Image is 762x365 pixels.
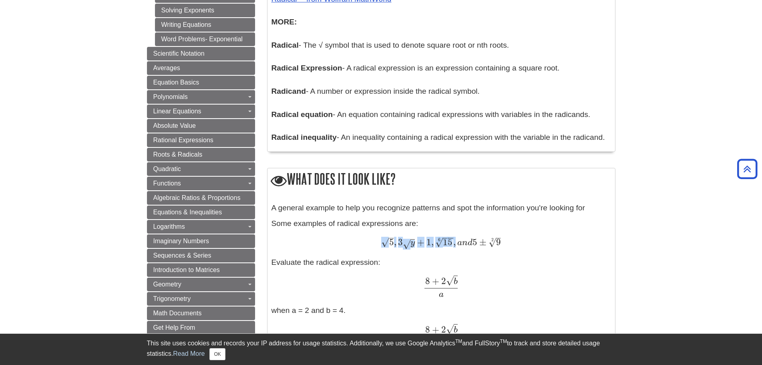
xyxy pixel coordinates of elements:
[439,276,446,286] span: 2
[430,324,439,335] span: +
[153,93,188,100] span: Polynomials
[155,4,255,17] a: Solving Exponents
[147,119,255,133] a: Absolute Value
[153,165,181,172] span: Quadratic
[147,177,255,190] a: Functions
[147,191,255,205] a: Algebraic Ratios & Proportions
[153,310,202,317] span: Math Documents
[147,321,255,344] a: Get Help From [PERSON_NAME]
[472,237,477,248] span: 5
[734,163,760,174] a: Back to Top
[415,237,424,248] span: +
[147,234,255,248] a: Imaginary Numbers
[443,237,452,248] span: 15
[153,194,241,201] span: Algebraic Ratios & Proportions
[153,137,213,143] span: Rational Expressions
[462,238,468,247] span: n
[396,237,403,248] span: 3
[153,122,196,129] span: Absolute Value
[147,278,255,291] a: Geometry
[496,232,501,243] span: –
[147,76,255,89] a: Equation Basics
[431,237,434,248] span: ,
[271,41,299,49] b: Radical
[267,168,615,191] h2: What does it look like?
[425,324,430,335] span: 8
[271,18,297,26] b: MORE:
[147,339,615,360] div: This site uses cookies and records your IP address for usage statistics. Additionally, we use Goo...
[271,64,342,72] b: Radical Expression
[153,238,209,244] span: Imaginary Numbers
[271,110,333,119] b: Radical equation
[153,151,203,158] span: Roots & Radicals
[453,237,456,248] span: ,
[468,238,472,247] span: d
[271,202,611,214] p: A general example to help you recognize patterns and spot the information you're looking for
[389,237,394,248] span: 5
[153,266,220,273] span: Introduction to Matrices
[500,339,507,344] sup: TM
[389,232,394,243] span: –
[446,275,454,286] span: √
[439,324,446,335] span: 2
[147,292,255,306] a: Trigonometry
[173,350,205,357] a: Read More
[394,237,396,248] span: ,
[147,206,255,219] a: Equations & Inequalities
[424,237,431,248] span: 1
[147,148,255,161] a: Roots & Radicals
[454,277,458,286] span: b
[147,220,255,234] a: Logarithms
[403,239,410,250] span: √
[147,61,255,75] a: Averages
[153,180,181,187] span: Functions
[153,324,206,341] span: Get Help From [PERSON_NAME]
[153,108,201,115] span: Linear Equations
[153,223,185,230] span: Logarithms
[435,237,443,248] span: √
[153,50,205,57] span: Scientific Notation
[446,324,454,335] span: √
[209,348,225,360] button: Close
[153,295,191,302] span: Trigonometry
[491,237,494,242] span: 2
[456,238,462,247] span: a
[147,249,255,262] a: Sequences & Series
[439,290,444,299] span: a
[147,90,255,104] a: Polynomials
[477,237,487,248] span: ±
[454,326,458,335] span: b
[489,237,496,248] span: √
[153,79,199,86] span: Equation Basics
[147,162,255,176] a: Quadratic
[153,252,211,259] span: Sequences & Series
[147,263,255,277] a: Introduction to Matrices
[147,47,255,60] a: Scientific Notation
[425,276,430,286] span: 8
[155,32,255,46] a: Word Problems- Exponential
[147,105,255,118] a: Linear Equations
[438,237,440,242] span: 6
[153,65,180,71] span: Averages
[153,209,222,216] span: Equations & Inequalities
[496,237,501,248] span: 9
[147,133,255,147] a: Rational Expressions
[271,133,337,141] b: Radical inequality
[430,276,439,286] span: +
[455,339,462,344] sup: TM
[381,237,389,248] span: √
[147,307,255,320] a: Math Documents
[271,87,306,95] b: Radicand
[410,238,415,247] span: y
[153,281,181,288] span: Geometry
[155,18,255,32] a: Writing Equations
